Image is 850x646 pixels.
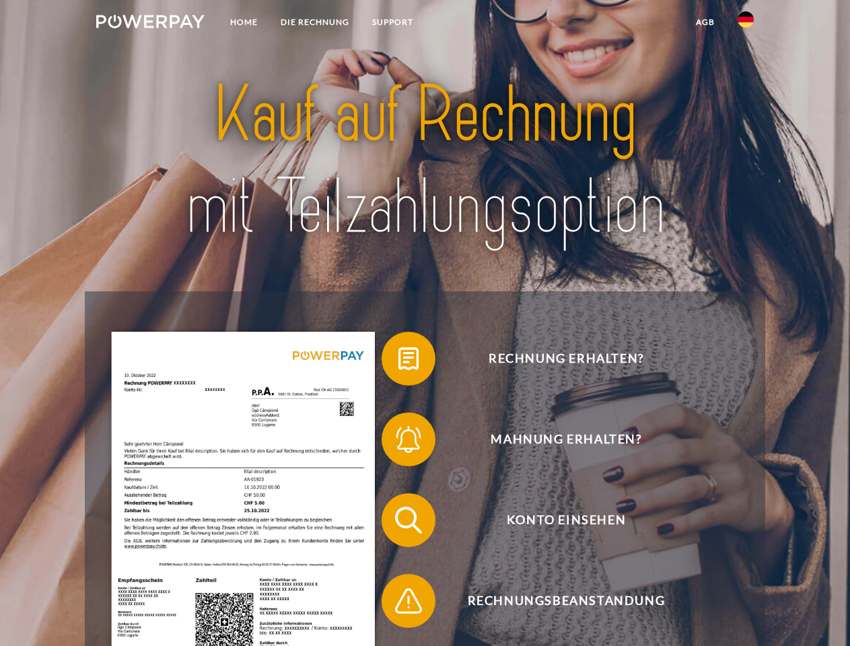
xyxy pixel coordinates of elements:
a: Home [219,10,269,34]
button: Mahnung erhalten? [382,412,732,466]
span: Konto einsehen [401,493,731,547]
img: de [738,11,754,28]
button: Rechnungsbeanstandung [382,574,732,628]
button: Konto einsehen [382,493,732,547]
span: Rechnungsbeanstandung [401,574,731,628]
span: Rechnung erhalten? [401,332,731,386]
button: Rechnung erhalten? [382,332,732,386]
img: qb_bill.svg [392,342,425,375]
a: agb [684,10,726,34]
a: DIE RECHNUNG [269,10,361,34]
span: Mahnung erhalten? [401,412,731,466]
a: SUPPORT [361,10,425,34]
img: qb_bell.svg [392,423,425,456]
img: qb_warning.svg [392,584,425,618]
img: qb_search.svg [392,503,425,537]
img: logo-powerpay-white.svg [96,15,205,28]
img: title-powerpay_de.svg [129,65,721,258]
